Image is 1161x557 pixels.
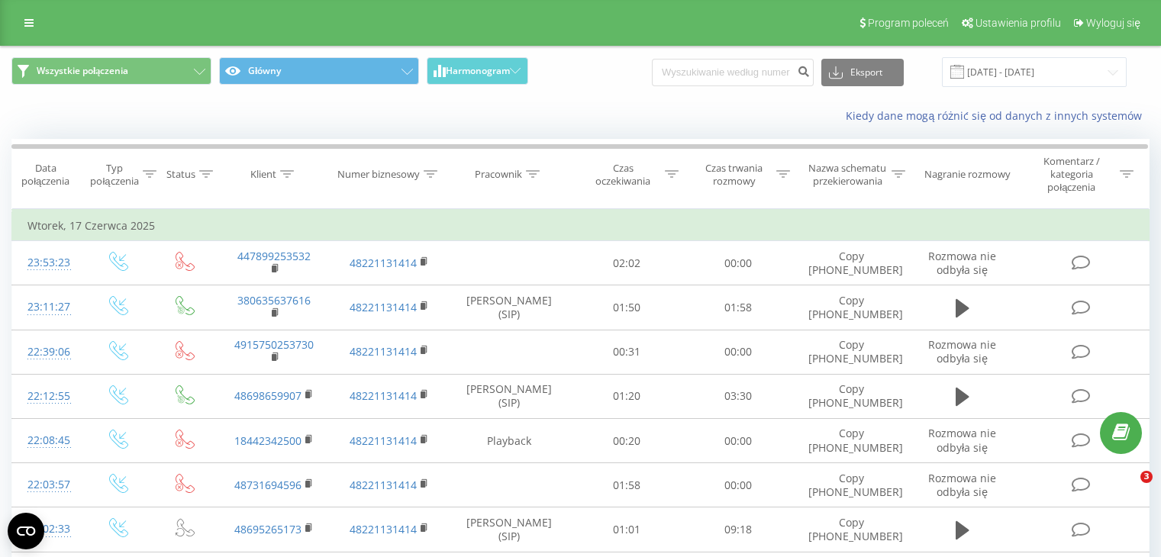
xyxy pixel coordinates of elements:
span: Program poleceń [868,17,949,29]
td: Copy [PHONE_NUMBER] [793,419,908,463]
div: 23:11:27 [27,292,68,322]
td: Copy [PHONE_NUMBER] [793,330,908,374]
button: Open CMP widget [8,513,44,549]
td: Wtorek, 17 Czerwca 2025 [12,211,1150,241]
td: 00:00 [682,241,793,285]
td: 09:18 [682,507,793,552]
a: 447899253532 [237,249,311,263]
a: 48731694596 [234,478,302,492]
div: Data połączenia [12,162,79,188]
iframe: Intercom live chat [1109,471,1146,507]
td: 00:00 [682,419,793,463]
button: Eksport [821,59,904,86]
div: Typ połączenia [90,162,138,188]
td: [PERSON_NAME] (SIP) [447,374,572,418]
span: Rozmowa nie odbyła się [928,249,996,277]
td: [PERSON_NAME] (SIP) [447,507,572,552]
button: Główny [219,57,419,85]
div: Czas trwania rozmowy [696,162,772,188]
td: 00:31 [572,330,682,374]
div: Numer biznesowy [337,168,420,181]
a: 48221131414 [350,256,417,270]
td: Copy [PHONE_NUMBER] [793,374,908,418]
div: Nagranie rozmowy [924,168,1011,181]
button: Wszystkie połączenia [11,57,211,85]
div: 22:02:33 [27,514,68,544]
span: Ustawienia profilu [976,17,1061,29]
td: Copy [PHONE_NUMBER] [793,463,908,507]
div: Pracownik [475,168,522,181]
div: Status [166,168,195,181]
td: Playback [447,419,572,463]
div: Czas oczekiwania [585,162,662,188]
a: 48221131414 [350,433,417,448]
span: Wyloguj się [1086,17,1140,29]
a: 380635637616 [237,293,311,307]
div: 22:03:57 [27,470,68,500]
a: 48221131414 [350,388,417,403]
td: 01:01 [572,507,682,552]
td: [PERSON_NAME] (SIP) [447,285,572,330]
td: 00:00 [682,330,793,374]
div: Klient [250,168,276,181]
span: Rozmowa nie odbyła się [928,471,996,499]
td: Copy [PHONE_NUMBER] [793,241,908,285]
td: 01:58 [572,463,682,507]
div: Nazwa schematu przekierowania [808,162,888,188]
td: 01:20 [572,374,682,418]
td: 00:20 [572,419,682,463]
button: Harmonogram [427,57,528,85]
span: Wszystkie połączenia [37,65,128,77]
a: 48221131414 [350,522,417,536]
div: 22:08:45 [27,426,68,456]
a: 18442342500 [234,433,302,448]
a: 4915750253730 [234,337,314,352]
a: 48221131414 [350,300,417,314]
td: 02:02 [572,241,682,285]
div: 22:12:55 [27,382,68,411]
a: 48698659907 [234,388,302,403]
div: 23:53:23 [27,248,68,278]
td: Copy [PHONE_NUMBER] [793,507,908,552]
span: Harmonogram [446,66,510,76]
span: Rozmowa nie odbyła się [928,426,996,454]
a: 48695265173 [234,522,302,536]
div: 22:39:06 [27,337,68,367]
td: 01:58 [682,285,793,330]
td: 03:30 [682,374,793,418]
td: 00:00 [682,463,793,507]
span: 3 [1140,471,1153,483]
span: Rozmowa nie odbyła się [928,337,996,365]
div: Komentarz / kategoria połączenia [1027,155,1116,194]
input: Wyszukiwanie według numeru [652,59,814,86]
a: 48221131414 [350,344,417,359]
a: Kiedy dane mogą różnić się od danych z innych systemów [846,108,1150,123]
td: Copy [PHONE_NUMBER] [793,285,908,330]
td: 01:50 [572,285,682,330]
a: 48221131414 [350,478,417,492]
